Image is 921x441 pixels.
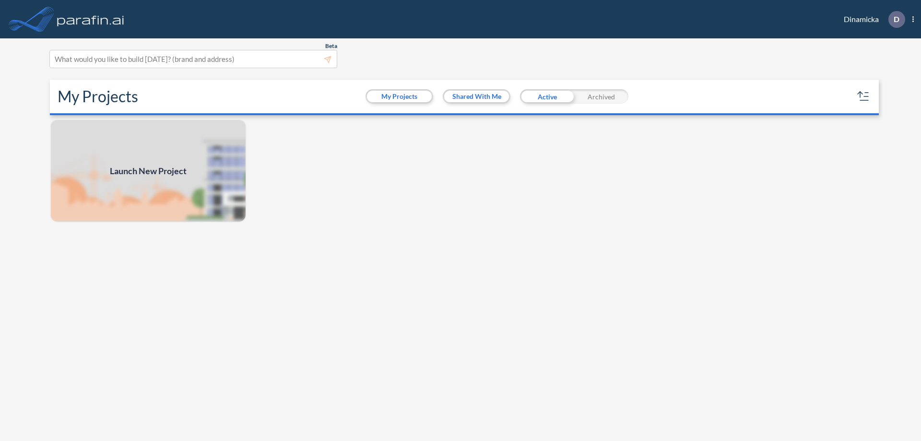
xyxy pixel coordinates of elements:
[894,15,899,24] p: D
[50,119,247,223] a: Launch New Project
[856,89,871,104] button: sort
[444,91,509,102] button: Shared With Me
[520,89,574,104] div: Active
[574,89,628,104] div: Archived
[50,119,247,223] img: add
[367,91,432,102] button: My Projects
[55,10,126,29] img: logo
[325,42,337,50] span: Beta
[58,87,138,106] h2: My Projects
[829,11,914,28] div: Dinamicka
[110,165,187,178] span: Launch New Project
